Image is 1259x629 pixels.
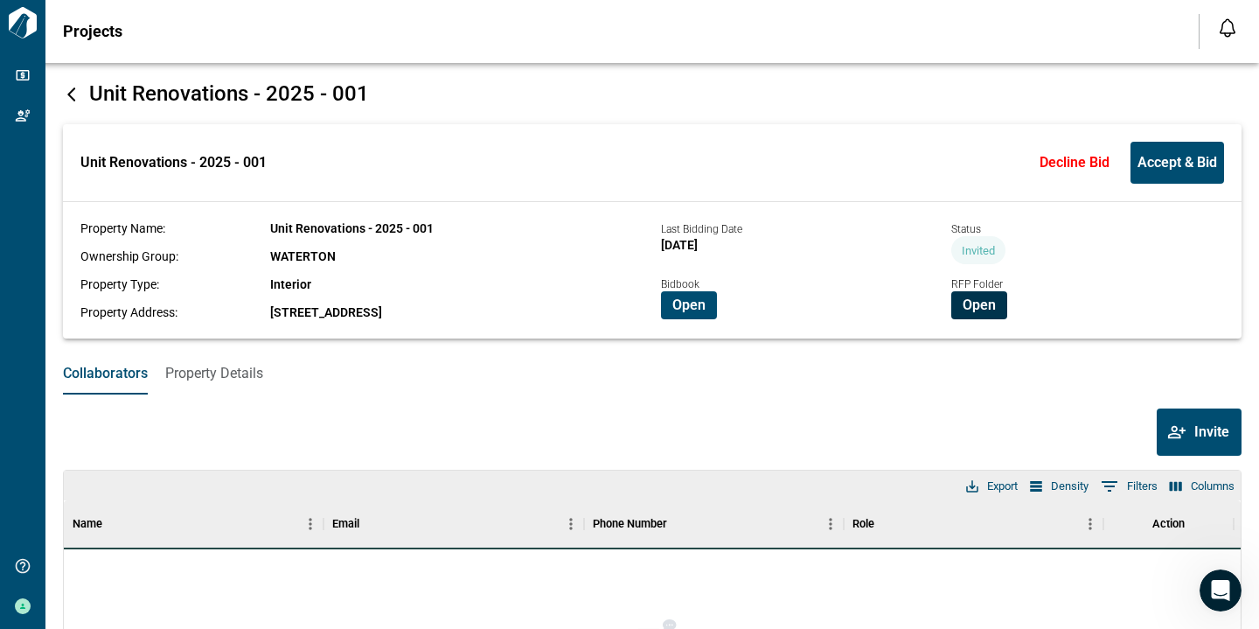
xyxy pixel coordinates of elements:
[165,365,263,382] span: Property Details
[80,221,165,235] span: Property Name:
[1130,142,1224,184] button: Accept & Bid
[270,305,382,319] span: [STREET_ADDRESS]
[661,291,717,319] button: Open
[667,512,692,536] button: Sort
[1157,409,1242,456] button: Invite
[852,500,874,549] div: Role
[1033,142,1116,184] button: Decline Bid
[270,249,336,263] span: WATERTON
[661,278,699,290] span: Bidbook
[1200,570,1242,612] iframe: Intercom live chat
[661,238,698,252] span: [DATE]
[1137,154,1217,171] span: Accept & Bid
[661,223,742,235] span: Last Bidding Date
[1026,475,1093,498] button: Density
[80,277,159,291] span: Property Type:
[951,223,981,235] span: Status
[951,296,1007,312] a: Open
[1040,154,1109,171] span: Decline Bid
[951,278,1003,290] span: RFP Folder
[45,353,1259,395] div: base tabs
[1152,500,1185,549] div: Action
[558,511,584,537] button: Menu
[962,475,1022,498] button: Export
[270,221,434,235] span: Unit Renovations - 2025 - 001
[672,297,706,314] span: Open
[80,249,178,263] span: Ownership Group:
[1103,500,1234,549] div: Action
[1077,511,1103,537] button: Menu
[332,500,359,549] div: Email
[80,305,177,319] span: Property Address:
[297,511,323,537] button: Menu
[359,512,384,536] button: Sort
[270,277,311,291] span: Interior
[80,154,267,171] span: Unit Renovations - 2025 - 001
[63,365,148,382] span: Collaborators
[951,291,1007,319] button: Open
[1165,475,1239,498] button: Select columns
[661,296,717,312] a: Open
[73,500,102,549] div: Name
[102,512,127,536] button: Sort
[1194,423,1229,441] span: Invite
[593,500,667,549] div: Phone Number
[63,23,122,40] span: Projects
[874,512,899,536] button: Sort
[323,500,583,549] div: Email
[89,81,369,106] span: Unit Renovations - 2025 - 001
[1096,472,1162,500] button: Show filters
[1214,14,1242,42] button: Open notification feed
[963,297,996,314] span: Open
[951,244,1005,257] span: Invited
[817,511,844,537] button: Menu
[844,500,1103,549] div: Role
[64,500,323,549] div: Name
[584,500,844,549] div: Phone Number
